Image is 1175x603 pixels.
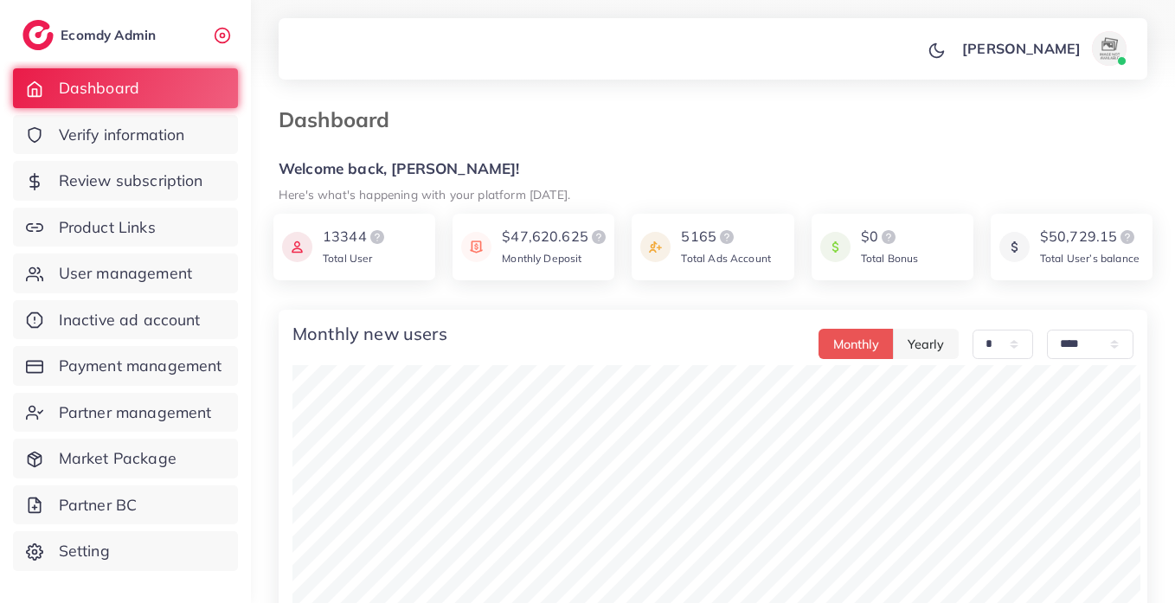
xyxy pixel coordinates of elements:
span: Dashboard [59,77,139,99]
img: icon payment [282,227,312,267]
span: Total User [323,252,373,265]
span: Product Links [59,216,156,239]
span: Setting [59,540,110,562]
span: Total Ads Account [681,252,771,265]
h3: Dashboard [279,107,403,132]
span: Payment management [59,355,222,377]
button: Yearly [893,329,959,359]
div: 5165 [681,227,771,247]
img: icon payment [999,227,1030,267]
h4: Monthly new users [292,324,447,344]
img: icon payment [640,227,671,267]
a: Product Links [13,208,238,247]
h2: Ecomdy Admin [61,27,160,43]
div: $50,729.15 [1040,227,1140,247]
a: User management [13,253,238,293]
span: User management [59,262,192,285]
p: [PERSON_NAME] [962,38,1081,59]
a: Verify information [13,115,238,155]
span: Verify information [59,124,185,146]
span: Market Package [59,447,177,470]
button: Monthly [819,329,894,359]
span: Inactive ad account [59,309,201,331]
img: logo [1117,227,1138,247]
a: Partner management [13,393,238,433]
a: Partner BC [13,485,238,525]
img: logo [22,20,54,50]
img: logo [588,227,609,247]
span: Total User’s balance [1040,252,1140,265]
a: Payment management [13,346,238,386]
div: $47,620.625 [502,227,609,247]
div: $0 [861,227,919,247]
small: Here's what's happening with your platform [DATE]. [279,187,570,202]
img: logo [367,227,388,247]
div: 13344 [323,227,388,247]
img: icon payment [461,227,491,267]
span: Total Bonus [861,252,919,265]
img: avatar [1092,31,1127,66]
span: Partner BC [59,494,138,516]
img: logo [878,227,899,247]
a: Market Package [13,439,238,478]
a: logoEcomdy Admin [22,20,160,50]
span: Monthly Deposit [502,252,581,265]
img: logo [716,227,737,247]
a: [PERSON_NAME]avatar [953,31,1133,66]
a: Setting [13,531,238,571]
a: Dashboard [13,68,238,108]
h5: Welcome back, [PERSON_NAME]! [279,160,1147,178]
a: Inactive ad account [13,300,238,340]
span: Review subscription [59,170,203,192]
img: icon payment [820,227,851,267]
a: Review subscription [13,161,238,201]
span: Partner management [59,401,212,424]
